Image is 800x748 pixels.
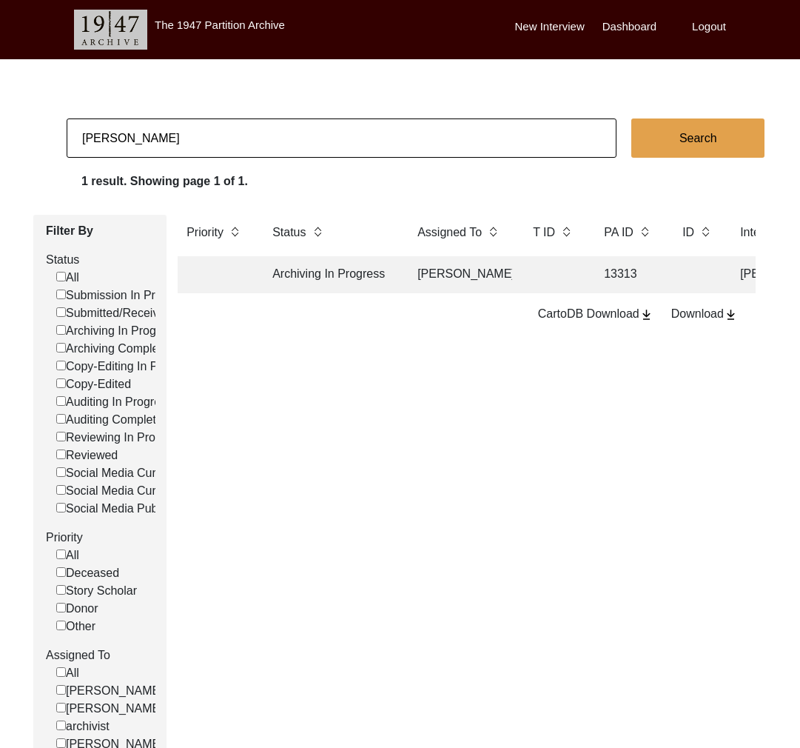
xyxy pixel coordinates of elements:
label: Deceased [56,564,119,582]
label: All [56,664,79,682]
input: Search... [67,118,616,158]
label: Priority [186,224,223,241]
label: Copy-Edited [56,375,131,393]
img: sort-button.png [229,224,240,240]
input: Other [56,621,66,630]
label: Filter By [46,222,155,240]
input: Auditing In Progress [56,396,66,406]
label: Social Media Curated [56,482,179,500]
input: archivist [56,721,66,730]
input: Social Media Published [56,503,66,512]
input: All [56,272,66,281]
label: archivist [56,718,110,735]
input: Reviewing In Progress [56,432,66,441]
label: Social Media Published [56,500,189,518]
label: Submission In Progress [56,287,191,304]
input: [PERSON_NAME] [56,738,66,748]
img: sort-button.png [312,224,323,240]
label: Reviewing In Progress [56,429,184,447]
input: All [56,667,66,677]
label: Status [46,251,155,269]
img: header-logo.png [74,10,147,50]
label: Submitted/Received [56,304,172,322]
label: Copy-Editing In Progress [56,358,198,375]
td: Archiving In Progress [263,256,397,293]
label: New Interview [515,19,585,36]
label: All [56,547,79,564]
input: Story Scholar [56,585,66,595]
label: Archiving In Progress [56,322,178,340]
label: Status [272,224,306,241]
input: Copy-Editing In Progress [56,361,66,370]
input: Submitted/Received [56,307,66,317]
label: Assigned To [46,647,155,664]
img: sort-button.png [561,224,571,240]
input: Reviewed [56,450,66,459]
input: Copy-Edited [56,378,66,388]
label: [PERSON_NAME] [56,682,164,700]
label: Archiving Completed [56,340,175,358]
label: Reviewed [56,447,118,464]
label: [PERSON_NAME] [56,700,164,718]
input: Social Media Curation In Progress [56,467,66,477]
input: [PERSON_NAME] [56,703,66,712]
label: Priority [46,529,155,547]
input: Submission In Progress [56,290,66,299]
input: Deceased [56,567,66,577]
img: download-button.png [639,308,653,321]
input: Donor [56,603,66,612]
label: ID [682,224,694,241]
input: Archiving Completed [56,343,66,353]
label: Donor [56,600,98,618]
label: 1 result. Showing page 1 of 1. [81,173,248,190]
label: Logout [692,19,726,36]
img: sort-button.png [639,224,650,240]
label: PA ID [604,224,633,241]
div: Download [671,305,738,323]
td: [PERSON_NAME] [409,256,512,293]
label: Dashboard [602,19,656,36]
input: Auditing Completed [56,414,66,424]
img: sort-button.png [488,224,498,240]
img: download-button.png [724,308,738,321]
label: The 1947 Partition Archive [155,19,285,31]
div: CartoDB Download [538,305,653,323]
label: Assigned To [417,224,482,241]
label: Auditing Completed [56,411,169,429]
input: [PERSON_NAME] [56,685,66,695]
td: 13313 [595,256,662,293]
label: All [56,269,79,287]
label: Social Media Curation In Progress [56,464,246,482]
button: Search [631,118,764,158]
input: Social Media Curated [56,485,66,495]
label: Auditing In Progress [56,393,172,411]
label: T ID [533,224,555,241]
input: All [56,550,66,559]
input: Archiving In Progress [56,325,66,335]
label: Story Scholar [56,582,137,600]
img: sort-button.png [700,224,710,240]
label: Other [56,618,95,635]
